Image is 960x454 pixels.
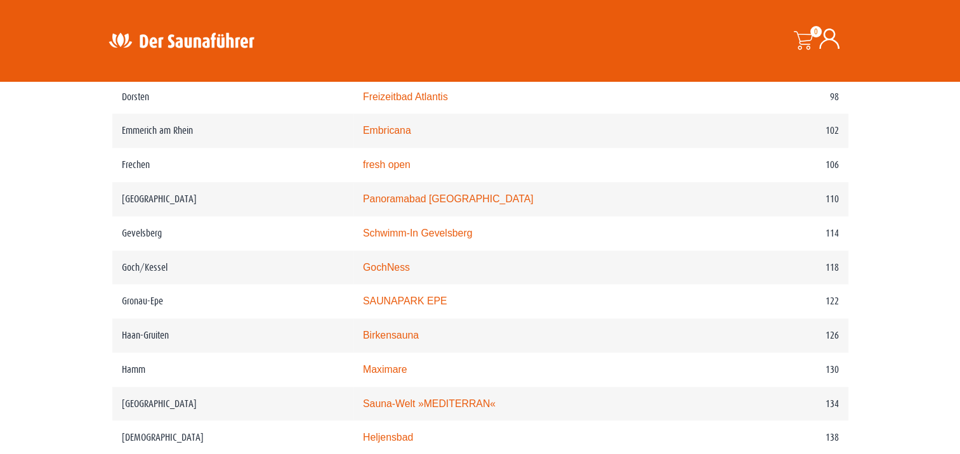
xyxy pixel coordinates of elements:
[716,353,848,387] td: 130
[112,182,353,216] td: [GEOGRAPHIC_DATA]
[112,284,353,318] td: Gronau-Epe
[716,182,848,216] td: 110
[716,318,848,353] td: 126
[112,148,353,182] td: Frechen
[716,148,848,182] td: 106
[716,113,848,148] td: 102
[112,80,353,114] td: Dorsten
[363,295,447,306] a: SAUNAPARK EPE
[363,262,410,273] a: GochNess
[716,216,848,250] td: 114
[363,330,419,340] a: Birkensauna
[363,432,413,443] a: Heljensbad
[112,318,353,353] td: Haan-Gruiten
[363,125,411,136] a: Embricana
[716,284,848,318] td: 122
[810,26,822,37] span: 0
[112,387,353,421] td: [GEOGRAPHIC_DATA]
[363,398,496,409] a: Sauna-Welt »MEDITERRAN«
[112,250,353,285] td: Goch/Kessel
[363,228,472,238] a: Schwimm-In Gevelsberg
[363,159,411,170] a: fresh open
[112,113,353,148] td: Emmerich am Rhein
[716,80,848,114] td: 98
[716,387,848,421] td: 134
[363,364,407,375] a: Maximare
[363,91,448,102] a: Freizeitbad Atlantis
[112,216,353,250] td: Gevelsberg
[112,353,353,387] td: Hamm
[716,250,848,285] td: 118
[363,193,534,204] a: Panoramabad [GEOGRAPHIC_DATA]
